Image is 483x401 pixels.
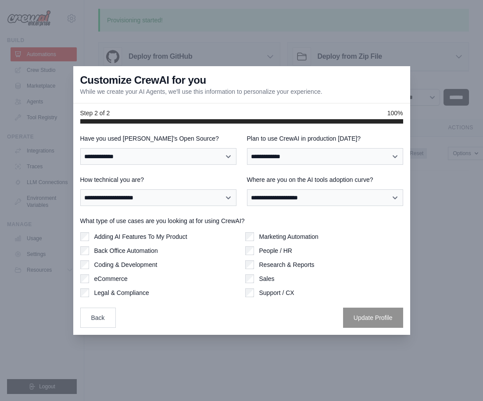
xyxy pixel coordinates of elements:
label: People / HR [259,246,292,255]
label: Back Office Automation [94,246,158,255]
label: Support / CX [259,288,294,297]
label: Marketing Automation [259,232,318,241]
label: Have you used [PERSON_NAME]'s Open Source? [80,134,236,143]
label: Where are you on the AI tools adoption curve? [247,175,403,184]
label: Legal & Compliance [94,288,149,297]
label: How technical you are? [80,175,236,184]
label: Coding & Development [94,260,157,269]
button: Back [80,308,116,328]
label: Plan to use CrewAI in production [DATE]? [247,134,403,143]
label: What type of use cases are you looking at for using CrewAI? [80,216,403,225]
label: Adding AI Features To My Product [94,232,187,241]
h3: Customize CrewAI for you [80,73,206,87]
span: Step 2 of 2 [80,109,110,117]
label: eCommerce [94,274,128,283]
p: While we create your AI Agents, we'll use this information to personalize your experience. [80,87,322,96]
button: Update Profile [343,308,403,328]
label: Research & Reports [259,260,315,269]
label: Sales [259,274,275,283]
span: 100% [387,109,403,117]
